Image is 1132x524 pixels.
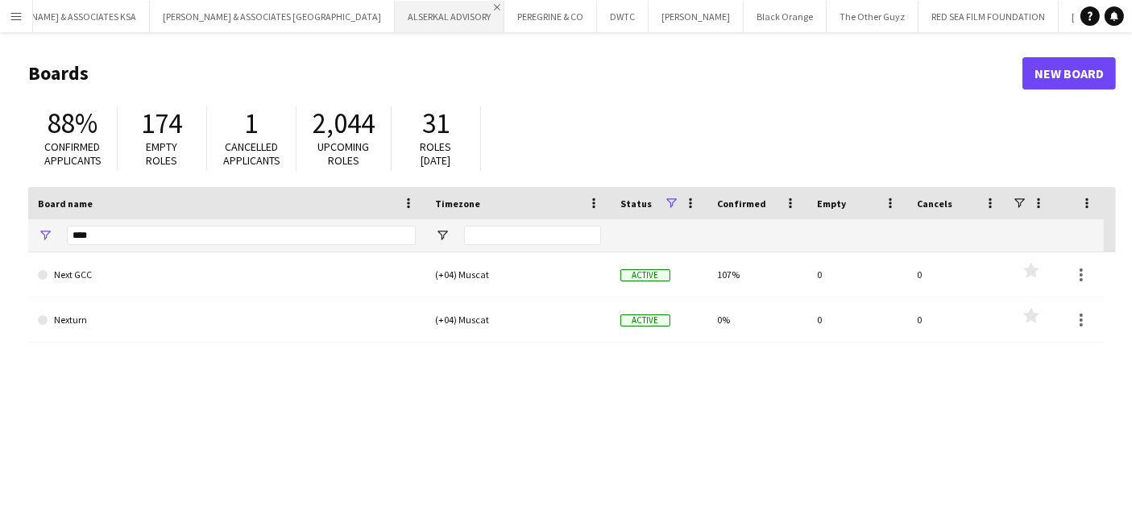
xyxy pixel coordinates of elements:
[464,226,601,245] input: Timezone Filter Input
[38,228,52,243] button: Open Filter Menu
[907,252,1007,297] div: 0
[817,198,846,210] span: Empty
[147,139,178,168] span: Empty roles
[435,198,480,210] span: Timezone
[907,297,1007,342] div: 0
[150,1,395,32] button: [PERSON_NAME] & ASSOCIATES [GEOGRAPHIC_DATA]
[38,198,93,210] span: Board name
[504,1,597,32] button: PEREGRINE & CO
[38,297,416,343] a: Nexturn
[807,252,907,297] div: 0
[435,228,450,243] button: Open Filter Menu
[245,106,259,141] span: 1
[421,139,452,168] span: Roles [DATE]
[918,1,1059,32] button: RED SEA FILM FOUNDATION
[422,106,450,141] span: 31
[917,198,952,210] span: Cancels
[707,252,807,297] div: 107%
[395,1,504,32] button: ALSERKAL ADVISORY
[597,1,649,32] button: DWTC
[28,61,1022,85] h1: Boards
[620,198,652,210] span: Status
[1022,57,1116,89] a: New Board
[425,297,611,342] div: (+04) Muscat
[744,1,827,32] button: Black Orange
[48,106,97,141] span: 88%
[425,252,611,297] div: (+04) Muscat
[67,226,416,245] input: Board name Filter Input
[827,1,918,32] button: The Other Guyz
[707,297,807,342] div: 0%
[620,314,670,326] span: Active
[807,297,907,342] div: 0
[318,139,370,168] span: Upcoming roles
[313,106,375,141] span: 2,044
[649,1,744,32] button: [PERSON_NAME]
[44,139,102,168] span: Confirmed applicants
[38,252,416,297] a: Next GCC
[223,139,280,168] span: Cancelled applicants
[717,198,766,210] span: Confirmed
[142,106,183,141] span: 174
[620,269,670,281] span: Active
